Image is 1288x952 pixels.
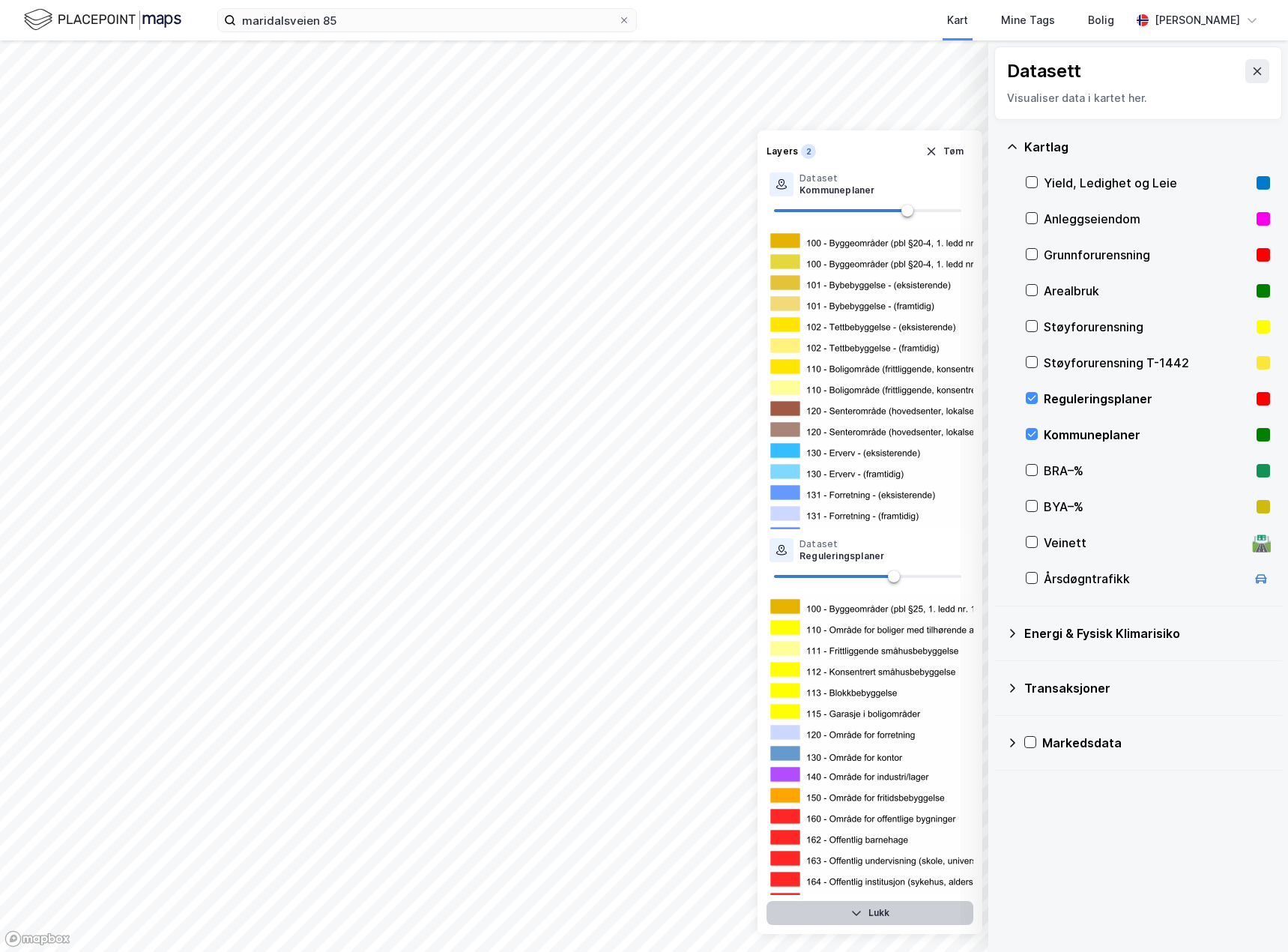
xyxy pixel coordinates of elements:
div: Anleggseiendom [1044,210,1251,228]
div: Reguleringsplaner [1044,390,1251,408]
input: Søk på adresse, matrikkel, gårdeiere, leietakere eller personer [236,9,618,31]
div: Kartlag [1024,138,1270,156]
div: BYA–% [1044,498,1251,516]
div: Markedsdata [1042,734,1270,752]
div: Bolig [1088,11,1114,29]
div: Dataset [799,538,884,550]
div: Kommuneplaner [799,184,875,196]
div: Transaksjoner [1024,679,1270,697]
div: Dataset [799,172,875,184]
iframe: Chat Widget [1213,880,1288,952]
div: BRA–% [1044,462,1251,480]
a: Mapbox homepage [4,930,70,948]
div: Arealbruk [1044,282,1251,300]
div: Støyforurensning T-1442 [1044,354,1251,372]
div: Kart [947,11,968,29]
button: Tøm [916,139,973,163]
div: 🛣️ [1251,533,1272,552]
div: Visualiser data i kartet her. [1007,89,1269,107]
div: Datasett [1007,59,1081,83]
div: Kontrollprogram for chat [1213,880,1288,952]
div: 2 [801,144,816,159]
div: Grunnforurensning [1044,246,1251,264]
div: Layers [767,145,798,157]
img: logo.f888ab2527a4732fd821a326f86c7f29.svg [24,7,181,33]
div: Energi & Fysisk Klimarisiko [1024,624,1270,642]
button: Lukk [767,901,973,925]
div: Reguleringsplaner [799,550,884,562]
div: Veinett [1044,534,1246,552]
div: Kommuneplaner [1044,426,1251,444]
div: Mine Tags [1001,11,1055,29]
div: Yield, Ledighet og Leie [1044,174,1251,192]
div: Årsdøgntrafikk [1044,570,1246,588]
div: [PERSON_NAME] [1155,11,1240,29]
div: Støyforurensning [1044,318,1251,336]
